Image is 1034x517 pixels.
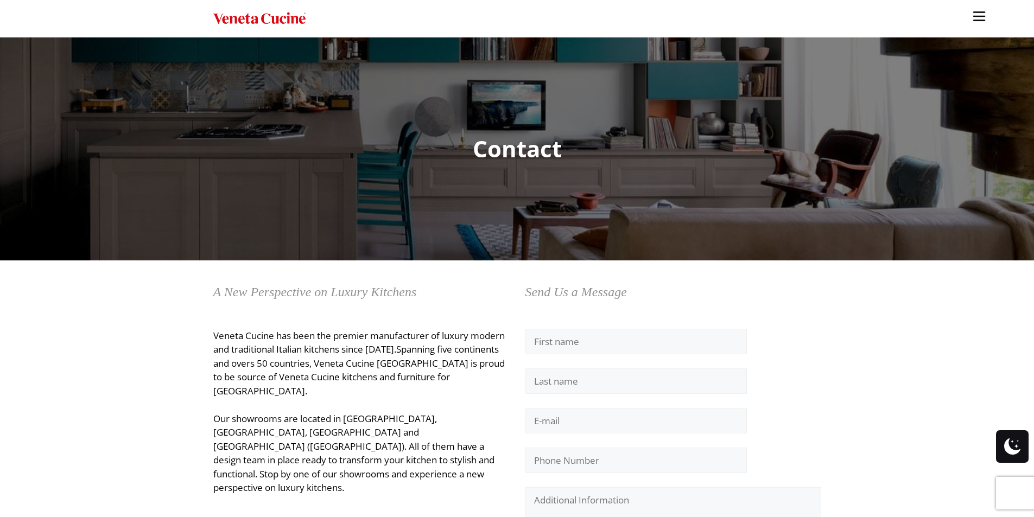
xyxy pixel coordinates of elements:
[971,8,987,24] img: burger-menu-svgrepo-com-30x30.jpg
[525,285,627,299] span: Send Us a Message
[525,408,747,434] input: E-mail
[213,412,494,494] span: Our showrooms are located in [GEOGRAPHIC_DATA], [GEOGRAPHIC_DATA], [GEOGRAPHIC_DATA] and [GEOGRAP...
[213,11,306,27] img: Veneta Cucine USA
[213,329,505,356] span: Veneta Cucine has been the premier manufacturer of luxury modern and traditional Italian kitchens...
[213,285,417,299] span: A New Perspective on Luxury Kitchens
[213,343,505,397] span: Spanning five continents and overs 50 countries, Veneta Cucine [GEOGRAPHIC_DATA] is proud to be s...
[525,329,747,355] input: First name
[525,448,747,474] input: Phone Number
[525,368,747,394] input: Last name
